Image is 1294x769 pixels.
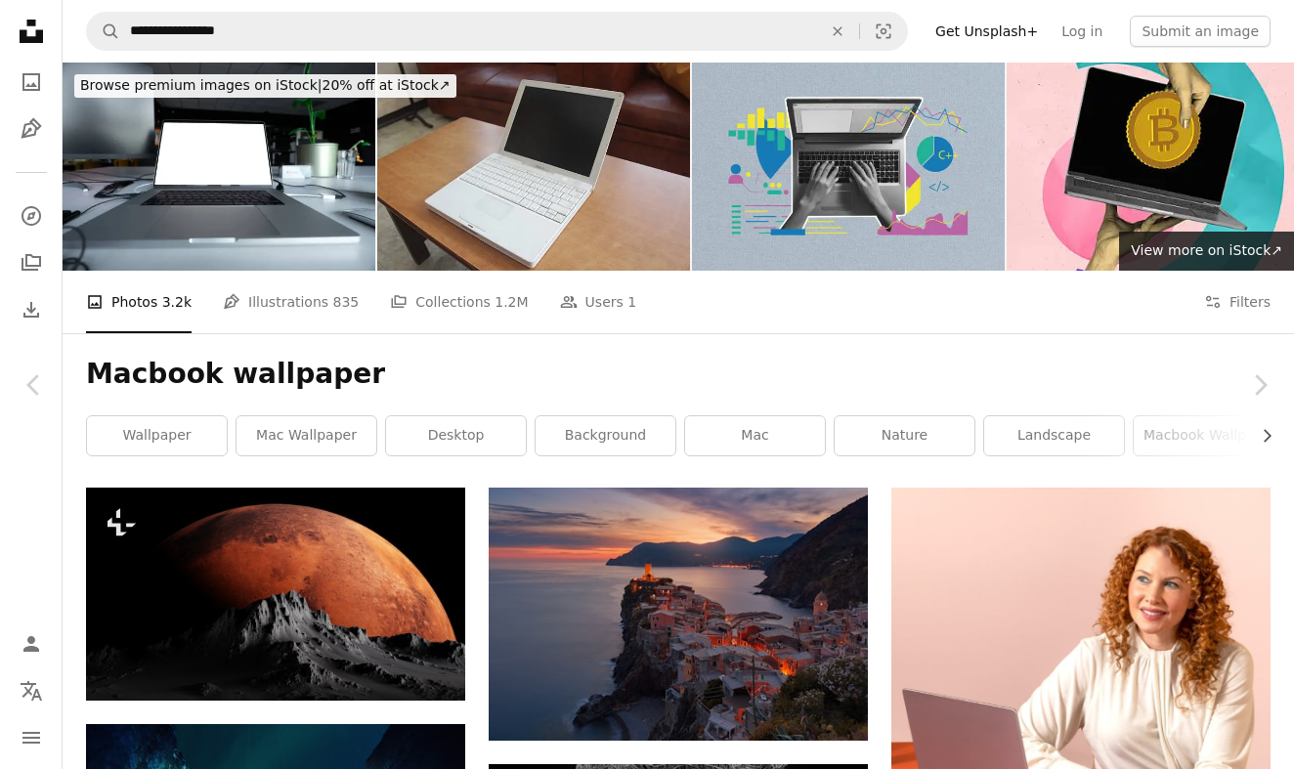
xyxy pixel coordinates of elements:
span: View more on iStock ↗ [1131,242,1282,258]
a: desktop [386,416,526,455]
a: Log in / Sign up [12,624,51,663]
img: Composite photo collage of hands type macbook keyboard screen interface settings statistics chart... [692,63,1005,271]
img: a red moon rising over the top of a mountain [86,488,465,701]
a: Browse premium images on iStock|20% off at iStock↗ [63,63,468,109]
form: Find visuals sitewide [86,12,908,51]
a: Illustrations [12,109,51,149]
img: aerial view of village on mountain cliff during orange sunset [489,488,868,740]
button: Language [12,671,51,710]
a: a red moon rising over the top of a mountain [86,585,465,603]
a: background [536,416,675,455]
span: 20% off at iStock ↗ [80,77,451,93]
button: Search Unsplash [87,13,120,50]
a: aerial view of village on mountain cliff during orange sunset [489,605,868,622]
a: Log in [1050,16,1114,47]
a: Explore [12,196,51,235]
button: Filters [1204,271,1271,333]
button: Clear [816,13,859,50]
span: Browse premium images on iStock | [80,77,322,93]
a: Illustrations 835 [223,271,359,333]
span: 835 [333,291,360,313]
a: mac wallpaper [237,416,376,455]
a: Collections 1.2M [390,271,528,333]
a: Photos [12,63,51,102]
a: Collections [12,243,51,282]
a: Next [1226,291,1294,479]
span: 1 [627,291,636,313]
img: old white macbook with black screen isolated and blurred background [377,63,690,271]
span: 1.2M [495,291,528,313]
h1: Macbook wallpaper [86,357,1271,392]
a: macbook wallpaper aesthetic [1134,416,1273,455]
img: MacBook Mockup in office [63,63,375,271]
a: mac [685,416,825,455]
button: Visual search [860,13,907,50]
a: wallpaper [87,416,227,455]
a: landscape [984,416,1124,455]
a: Users 1 [560,271,637,333]
button: Menu [12,718,51,757]
a: View more on iStock↗ [1119,232,1294,271]
a: Get Unsplash+ [924,16,1050,47]
a: nature [835,416,974,455]
button: Submit an image [1130,16,1271,47]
